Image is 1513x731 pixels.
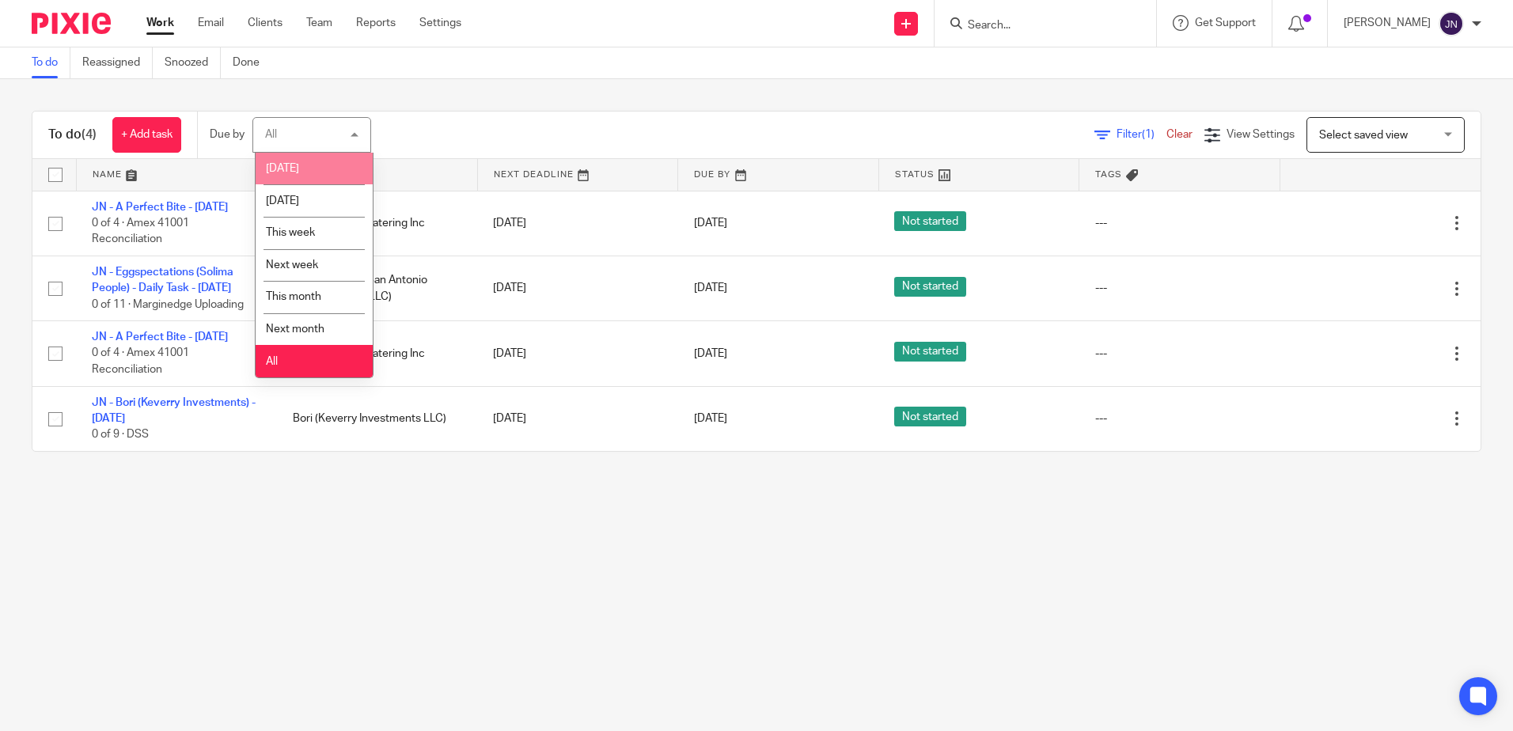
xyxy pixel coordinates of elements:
[694,283,727,294] span: [DATE]
[266,324,324,335] span: Next month
[277,321,478,386] td: A Perfect Bite Catering Inc
[356,15,396,31] a: Reports
[277,386,478,451] td: Bori (Keverry Investments LLC)
[265,129,277,140] div: All
[1095,346,1265,362] div: ---
[1439,11,1464,36] img: svg%3E
[277,191,478,256] td: A Perfect Bite Catering Inc
[165,47,221,78] a: Snoozed
[92,299,244,310] span: 0 of 11 · Marginedge Uploading
[1344,15,1431,31] p: [PERSON_NAME]
[477,386,678,451] td: [DATE]
[266,356,278,367] span: All
[266,259,318,271] span: Next week
[92,430,149,441] span: 0 of 9 · DSS
[82,128,97,141] span: (4)
[477,256,678,320] td: [DATE]
[266,291,321,302] span: This month
[1227,129,1295,140] span: View Settings
[306,15,332,31] a: Team
[894,211,966,231] span: Not started
[32,47,70,78] a: To do
[1117,129,1166,140] span: Filter
[210,127,245,142] p: Due by
[92,218,189,245] span: 0 of 4 · Amex 41001 Reconciliation
[92,348,189,376] span: 0 of 4 · Amex 41001 Reconciliation
[277,256,478,320] td: Eggspectation San Antonio (Solima People LLC)
[266,195,299,206] span: [DATE]
[694,413,727,424] span: [DATE]
[112,117,181,153] a: + Add task
[1195,17,1256,28] span: Get Support
[694,218,727,229] span: [DATE]
[92,202,228,213] a: JN - A Perfect Bite - [DATE]
[894,407,966,426] span: Not started
[1095,280,1265,296] div: ---
[82,47,153,78] a: Reassigned
[894,277,966,297] span: Not started
[248,15,283,31] a: Clients
[1166,129,1193,140] a: Clear
[92,331,228,343] a: JN - A Perfect Bite - [DATE]
[894,342,966,362] span: Not started
[48,127,97,143] h1: To do
[266,163,299,174] span: [DATE]
[694,348,727,359] span: [DATE]
[477,321,678,386] td: [DATE]
[1095,215,1265,231] div: ---
[92,267,233,294] a: JN - Eggspectations (Solima People) - Daily Task - [DATE]
[477,191,678,256] td: [DATE]
[1095,411,1265,426] div: ---
[233,47,271,78] a: Done
[1319,130,1408,141] span: Select saved view
[32,13,111,34] img: Pixie
[1142,129,1155,140] span: (1)
[419,15,461,31] a: Settings
[198,15,224,31] a: Email
[266,227,315,238] span: This week
[1095,170,1122,179] span: Tags
[92,397,256,424] a: JN - Bori (Keverry Investments) - [DATE]
[966,19,1109,33] input: Search
[146,15,174,31] a: Work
